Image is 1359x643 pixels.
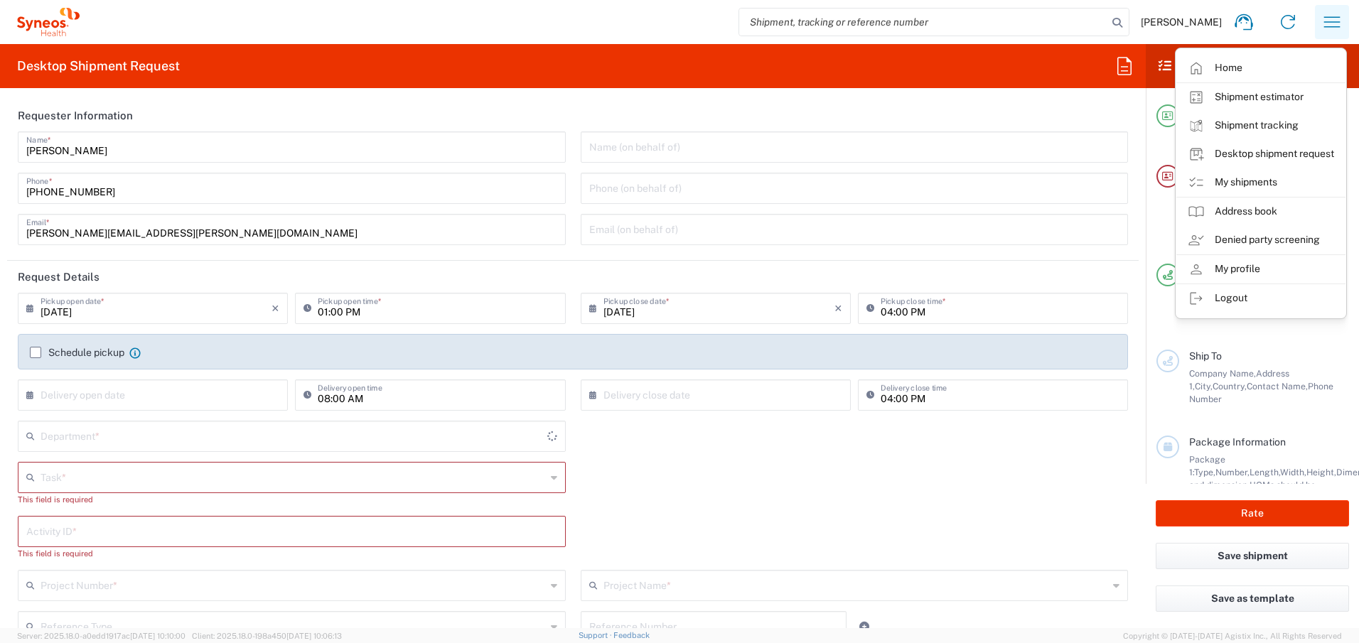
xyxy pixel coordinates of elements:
span: [PERSON_NAME] [1141,16,1222,28]
a: Support [579,631,614,639]
h2: Requester Information [18,109,133,123]
span: Width, [1280,467,1306,477]
a: Denied party screening [1176,226,1345,254]
span: Height, [1306,467,1336,477]
a: Address book [1176,198,1345,226]
h2: Shipment Checklist [1159,58,1299,75]
a: Add Reference [854,617,874,637]
a: Desktop shipment request [1176,140,1345,168]
span: Number, [1215,467,1250,477]
button: Rate [1156,500,1349,526]
span: Client: 2025.18.0-198a450 [192,632,342,640]
span: [DATE] 10:10:00 [130,632,186,640]
label: Schedule pickup [30,347,124,358]
a: Home [1176,54,1345,82]
span: Ship To [1189,350,1222,362]
span: Contact Name, [1247,381,1308,391]
a: Shipment tracking [1176,112,1345,140]
span: Server: 2025.18.0-a0edd1917ac [17,632,186,640]
span: [DATE] 10:06:13 [286,632,342,640]
h2: Desktop Shipment Request [17,58,180,75]
div: This field is required [18,547,566,560]
a: My profile [1176,255,1345,283]
input: Shipment, tracking or reference number [739,9,1107,36]
span: Copyright © [DATE]-[DATE] Agistix Inc., All Rights Reserved [1123,630,1342,642]
a: Feedback [613,631,650,639]
a: Shipment estimator [1176,83,1345,112]
button: Save shipment [1156,543,1349,569]
button: Save as template [1156,585,1349,612]
span: Company Name, [1189,368,1256,379]
i: × [272,297,279,320]
span: Country, [1213,381,1247,391]
h2: Request Details [18,270,100,284]
span: Length, [1250,467,1280,477]
a: My shipments [1176,168,1345,197]
span: City, [1195,381,1213,391]
a: Logout [1176,284,1345,313]
span: Package 1: [1189,454,1225,477]
span: Type, [1194,467,1215,477]
i: × [834,297,842,320]
div: This field is required [18,493,566,506]
span: Package Information [1189,436,1286,448]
